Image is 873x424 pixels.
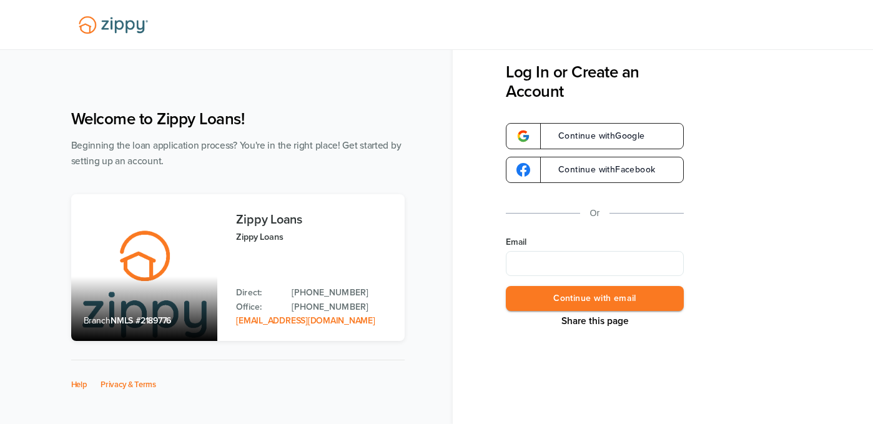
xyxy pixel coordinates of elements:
img: google-logo [516,163,530,177]
span: Beginning the loan application process? You're in the right place! Get started by setting up an a... [71,140,402,167]
a: Help [71,380,87,390]
p: Direct: [236,286,279,300]
img: google-logo [516,129,530,143]
h3: Log In or Create an Account [506,62,684,101]
input: Email Address [506,251,684,276]
p: Zippy Loans [236,230,392,244]
span: Continue with Facebook [546,165,655,174]
span: Continue with Google [546,132,645,141]
button: Share This Page [558,315,633,327]
a: Privacy & Terms [101,380,156,390]
a: Direct Phone: 512-975-2947 [292,286,392,300]
p: Or [590,205,600,221]
a: Email Address: zippyguide@zippymh.com [236,315,375,326]
h3: Zippy Loans [236,213,392,227]
a: google-logoContinue withGoogle [506,123,684,149]
span: Branch [84,315,111,326]
img: Lender Logo [71,11,155,39]
a: google-logoContinue withFacebook [506,157,684,183]
h1: Welcome to Zippy Loans! [71,109,405,129]
p: Office: [236,300,279,314]
button: Continue with email [506,286,684,312]
a: Office Phone: 512-975-2947 [292,300,392,314]
span: NMLS #2189776 [111,315,171,326]
label: Email [506,236,684,249]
